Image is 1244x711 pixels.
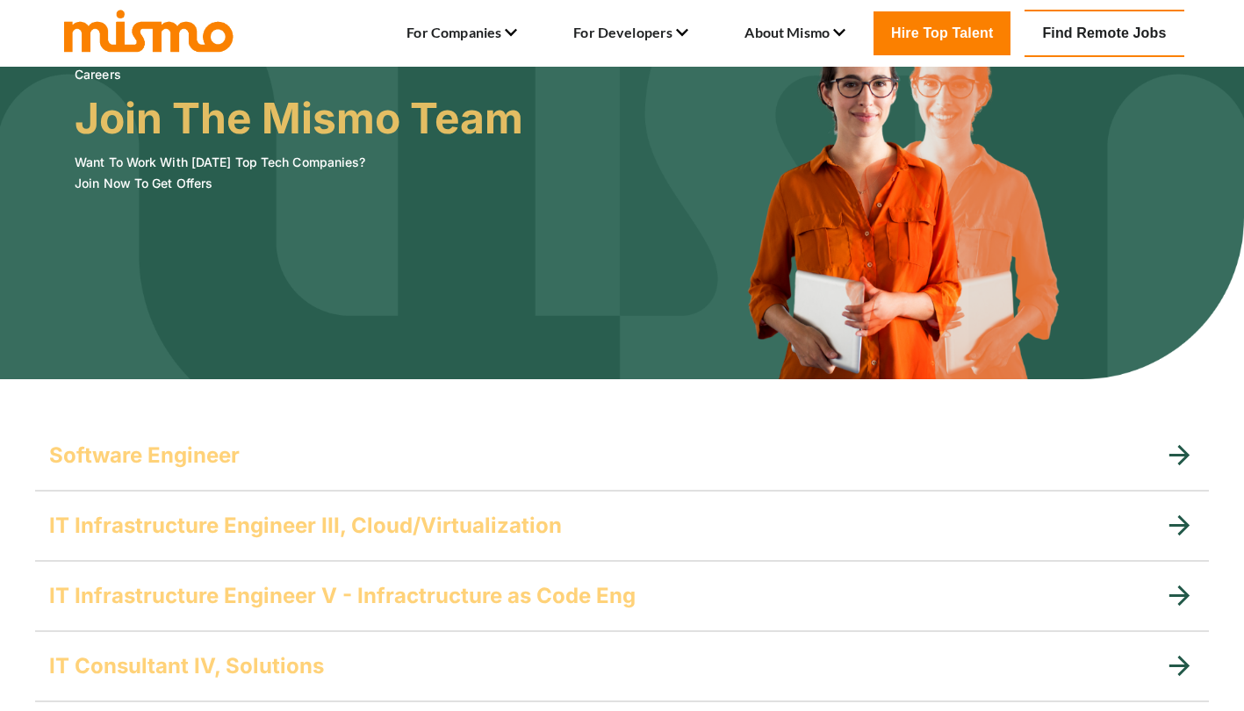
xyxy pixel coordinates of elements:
[75,64,523,85] h6: Careers
[874,11,1010,55] a: Hire Top Talent
[49,512,562,540] h5: IT Infrastructure Engineer III, Cloud/Virtualization
[61,6,236,54] img: logo
[49,582,636,610] h5: IT Infrastructure Engineer V - Infractructure as Code Eng
[75,152,523,194] h6: Want To Work With [DATE] Top Tech Companies? Join Now To Get Offers
[35,631,1209,701] div: IT Consultant IV, Solutions
[744,18,845,48] li: About Mismo
[35,561,1209,631] div: IT Infrastructure Engineer V - Infractructure as Code Eng
[75,94,523,143] h3: Join The Mismo Team
[35,491,1209,561] div: IT Infrastructure Engineer III, Cloud/Virtualization
[49,442,240,470] h5: Software Engineer
[573,18,688,48] li: For Developers
[35,420,1209,491] div: Software Engineer
[49,652,324,680] h5: IT Consultant IV, Solutions
[1025,10,1183,57] a: Find Remote Jobs
[406,18,517,48] li: For Companies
